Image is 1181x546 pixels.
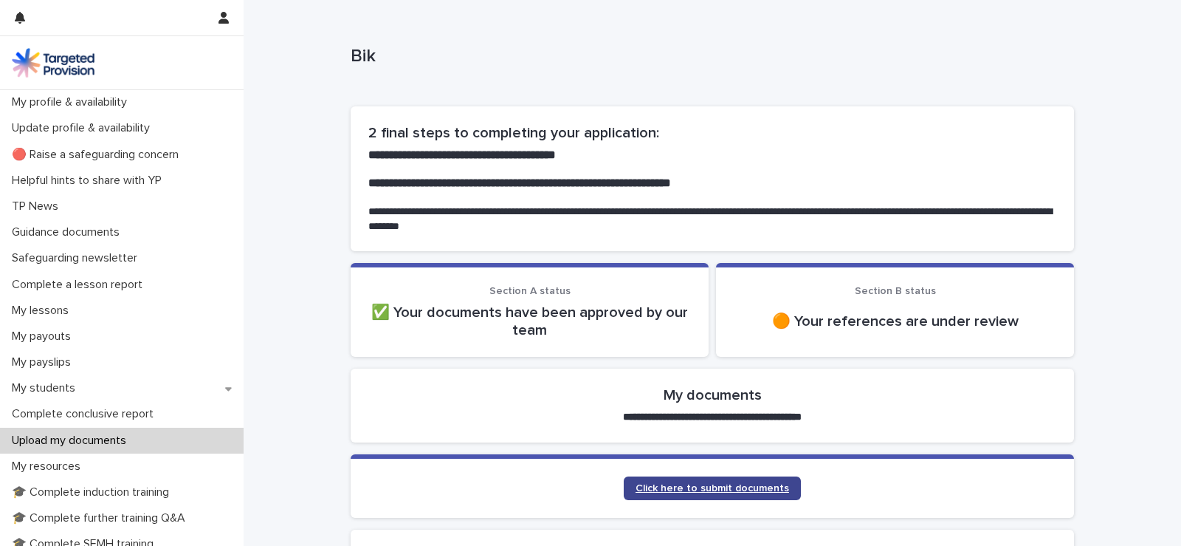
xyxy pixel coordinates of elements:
p: 🎓 Complete induction training [6,485,181,499]
a: Click here to submit documents [624,477,801,500]
p: 🎓 Complete further training Q&A [6,511,197,525]
p: Helpful hints to share with YP [6,174,173,188]
h2: My documents [664,386,762,404]
p: My students [6,381,87,395]
p: Bik [351,46,1068,67]
p: Update profile & availability [6,121,162,135]
p: My payslips [6,355,83,369]
p: My profile & availability [6,95,139,109]
span: Section A status [489,286,571,296]
p: Safeguarding newsletter [6,251,149,265]
p: My payouts [6,330,83,344]
p: My resources [6,460,92,474]
img: M5nRWzHhSzIhMunXDL62 [12,48,94,78]
p: ✅ Your documents have been approved by our team [368,304,691,339]
p: 🔴 Raise a safeguarding concern [6,148,190,162]
p: Upload my documents [6,434,138,448]
p: My lessons [6,304,80,318]
p: TP News [6,199,70,214]
p: Complete a lesson report [6,278,154,292]
h2: 2 final steps to completing your application: [368,124,1056,142]
span: Section B status [855,286,936,296]
p: 🟠 Your references are under review [734,313,1056,330]
p: Guidance documents [6,225,131,239]
p: Complete conclusive report [6,407,165,421]
span: Click here to submit documents [636,483,789,494]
